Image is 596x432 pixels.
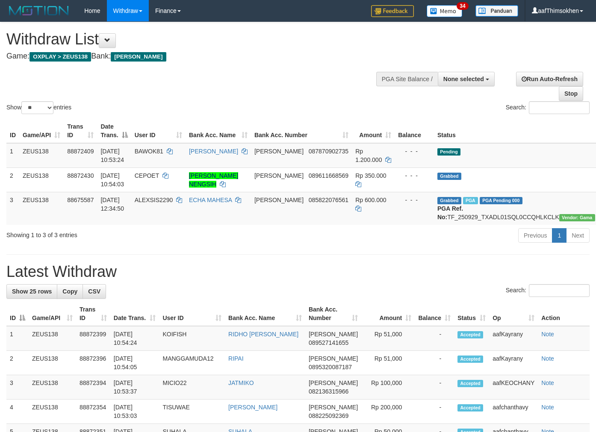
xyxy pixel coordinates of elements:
b: PGA Ref. No: [437,205,463,220]
div: - - - [398,171,431,180]
span: [PERSON_NAME] [309,404,358,411]
span: Rp 600.000 [355,197,386,203]
span: [PERSON_NAME] [254,197,304,203]
span: None selected [443,76,484,82]
th: Op: activate to sort column ascending [489,302,538,326]
span: 88872430 [67,172,94,179]
h1: Withdraw List [6,31,389,48]
a: JATMIKO [228,379,254,386]
a: Show 25 rows [6,284,57,299]
a: CSV [83,284,106,299]
span: [PERSON_NAME] [309,379,358,386]
span: 88872409 [67,148,94,155]
th: User ID: activate to sort column ascending [131,119,186,143]
td: Rp 200,000 [361,400,415,424]
a: RIPAI [228,355,244,362]
td: 88872354 [76,400,110,424]
td: [DATE] 10:54:05 [110,351,159,375]
label: Search: [506,284,590,297]
td: 2 [6,168,19,192]
span: Copy 088225092369 to clipboard [309,412,348,419]
th: Bank Acc. Number: activate to sort column ascending [305,302,361,326]
a: ECHA MAHESA [189,197,232,203]
span: ALEXSIS2290 [135,197,173,203]
select: Showentries [21,101,53,114]
th: Status: activate to sort column ascending [454,302,489,326]
th: Game/API: activate to sort column ascending [19,119,64,143]
a: Note [541,355,554,362]
a: Note [541,404,554,411]
td: [DATE] 10:53:03 [110,400,159,424]
span: [DATE] 10:54:03 [100,172,124,188]
td: 88872396 [76,351,110,375]
span: [DATE] 12:34:50 [100,197,124,212]
span: Accepted [457,331,483,338]
td: ZEUS138 [19,143,64,168]
td: 88872399 [76,326,110,351]
a: 1 [552,228,566,243]
a: Run Auto-Refresh [516,72,583,86]
span: Grabbed [437,197,461,204]
td: - [415,400,454,424]
td: 1 [6,326,29,351]
span: 88675587 [67,197,94,203]
h4: Game: Bank: [6,52,389,61]
td: MANGGAMUDA12 [159,351,225,375]
th: Date Trans.: activate to sort column ascending [110,302,159,326]
th: Amount: activate to sort column ascending [352,119,395,143]
th: User ID: activate to sort column ascending [159,302,225,326]
img: Button%20Memo.svg [427,5,463,17]
span: Accepted [457,380,483,387]
img: Feedback.jpg [371,5,414,17]
a: Previous [518,228,552,243]
th: Balance [395,119,434,143]
span: Rp 1.200.000 [355,148,382,163]
button: None selected [438,72,495,86]
div: - - - [398,196,431,204]
span: [PERSON_NAME] [254,172,304,179]
span: Accepted [457,404,483,411]
td: Rp 51,000 [361,351,415,375]
th: ID: activate to sort column descending [6,302,29,326]
span: BAWOK81 [135,148,163,155]
a: Note [541,331,554,338]
a: Next [566,228,590,243]
span: [PERSON_NAME] [309,355,358,362]
span: Pending [437,148,460,156]
th: Trans ID: activate to sort column ascending [76,302,110,326]
span: Copy 085822076561 to clipboard [309,197,348,203]
input: Search: [529,284,590,297]
a: Note [541,379,554,386]
th: Action [538,302,590,326]
td: ZEUS138 [19,192,64,225]
th: Amount: activate to sort column ascending [361,302,415,326]
span: Marked by aafpengsreynich [463,197,478,204]
div: PGA Site Balance / [376,72,438,86]
a: Copy [57,284,83,299]
td: 3 [6,192,19,225]
td: ZEUS138 [29,375,76,400]
td: aafKayrany [489,326,538,351]
span: PGA Pending [480,197,522,204]
label: Search: [506,101,590,114]
th: Date Trans.: activate to sort column descending [97,119,131,143]
th: Trans ID: activate to sort column ascending [64,119,97,143]
td: TISUWAE [159,400,225,424]
span: CEPOET [135,172,159,179]
td: MICIO22 [159,375,225,400]
td: 1 [6,143,19,168]
td: - [415,375,454,400]
span: 34 [457,2,468,10]
span: Copy 0895320087187 to clipboard [309,364,352,370]
td: 3 [6,375,29,400]
th: Balance: activate to sort column ascending [415,302,454,326]
img: panduan.png [475,5,518,17]
span: OXPLAY > ZEUS138 [30,52,91,62]
a: [PERSON_NAME] [228,404,277,411]
span: Copy [62,288,77,295]
td: [DATE] 10:53:37 [110,375,159,400]
td: 88872394 [76,375,110,400]
td: Rp 100,000 [361,375,415,400]
input: Search: [529,101,590,114]
div: - - - [398,147,431,156]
